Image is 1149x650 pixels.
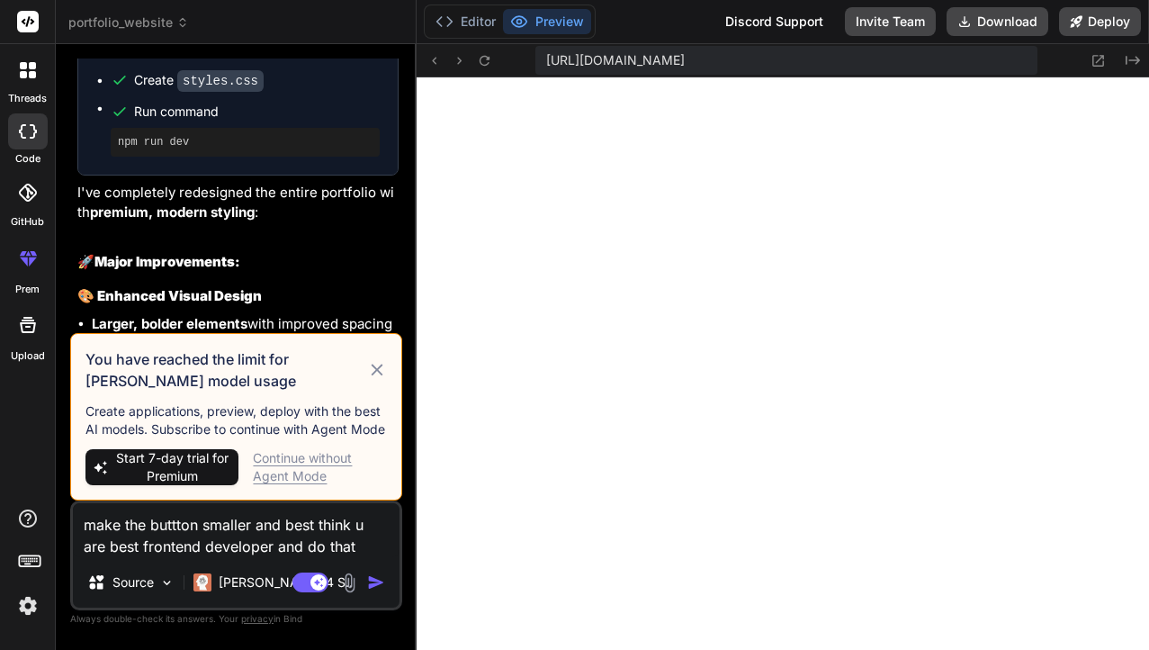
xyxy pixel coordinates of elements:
[11,348,45,364] label: Upload
[70,610,402,627] p: Always double-check its answers. Your in Bind
[77,287,262,304] strong: 🎨 Enhanced Visual Design
[546,51,685,69] span: [URL][DOMAIN_NAME]
[11,214,44,230] label: GitHub
[417,77,1149,650] iframe: Preview
[241,613,274,624] span: privacy
[193,573,211,591] img: Claude 4 Sonnet
[118,135,373,149] pre: npm run dev
[92,314,399,335] li: with improved spacing
[90,203,255,221] strong: premium, modern styling
[339,573,360,593] img: attachment
[177,70,264,92] code: styles.css
[428,9,503,34] button: Editor
[159,575,175,591] img: Pick Models
[714,7,834,36] div: Discord Support
[13,591,43,621] img: settings
[219,573,353,591] p: [PERSON_NAME] 4 S..
[253,449,386,485] div: Continue without Agent Mode
[85,449,238,485] button: Start 7-day trial for Premium
[134,103,380,121] span: Run command
[85,402,387,438] p: Create applications, preview, deploy with the best AI models. Subscribe to continue with Agent Mode
[112,573,154,591] p: Source
[92,315,247,332] strong: Larger, bolder elements
[503,9,591,34] button: Preview
[15,282,40,297] label: prem
[845,7,936,36] button: Invite Team
[77,183,399,223] p: I've completely redesigned the entire portfolio with :
[113,449,231,485] span: Start 7-day trial for Premium
[15,151,40,167] label: code
[68,14,189,32] span: portfolio_website
[134,71,264,90] div: Create
[77,252,399,273] h2: 🚀
[8,91,47,106] label: threads
[1059,7,1141,36] button: Deploy
[94,253,240,270] strong: Major Improvements:
[367,573,385,591] img: icon
[85,348,367,392] h3: You have reached the limit for [PERSON_NAME] model usage
[73,503,399,557] textarea: make the buttton smaller and best think u are best frontend developer and do that
[947,7,1048,36] button: Download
